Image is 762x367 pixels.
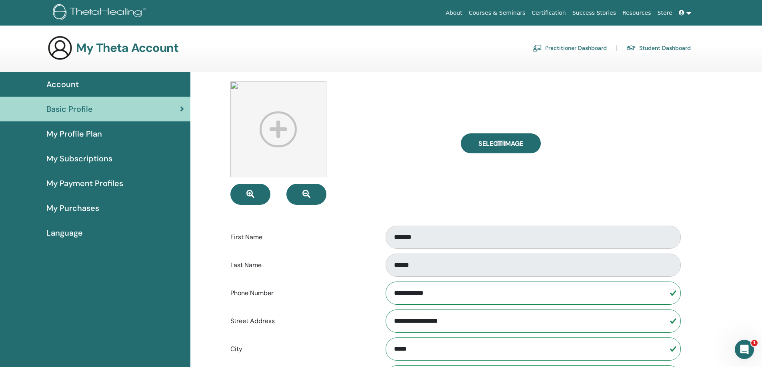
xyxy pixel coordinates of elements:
span: Basic Profile [46,103,93,115]
label: City [224,341,378,357]
span: My Profile Plan [46,128,102,140]
span: 1 [751,340,758,346]
label: Street Address [224,313,378,329]
a: Practitioner Dashboard [532,42,607,54]
iframe: Intercom live chat [735,340,754,359]
img: graduation-cap.svg [626,45,636,52]
label: Phone Number [224,286,378,301]
img: profile [230,81,326,177]
a: Courses & Seminars [466,6,529,20]
span: My Payment Profiles [46,177,123,189]
label: First Name [224,230,378,245]
img: generic-user-icon.jpg [47,35,73,61]
a: About [442,6,465,20]
span: My Subscriptions [46,153,112,165]
img: chalkboard-teacher.svg [532,44,542,52]
a: Resources [619,6,654,20]
a: Store [654,6,676,20]
span: Language [46,227,83,239]
input: Select Image [496,141,506,146]
label: Last Name [224,258,378,273]
img: logo.png [53,4,148,22]
a: Certification [528,6,569,20]
span: Account [46,78,79,90]
span: Select Image [478,139,523,148]
h3: My Theta Account [76,41,178,55]
span: My Purchases [46,202,99,214]
a: Success Stories [569,6,619,20]
a: Student Dashboard [626,42,691,54]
